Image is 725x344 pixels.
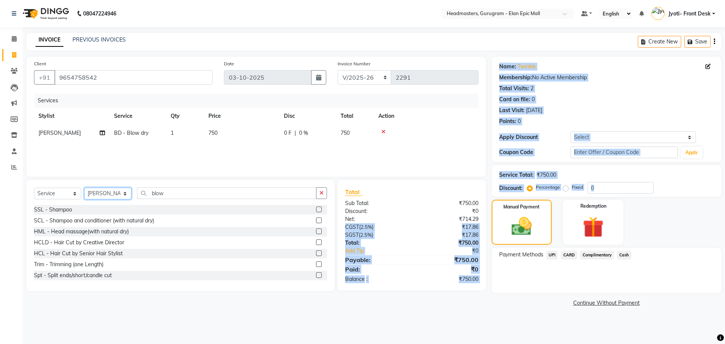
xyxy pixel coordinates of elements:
div: Service Total: [499,171,534,179]
span: 0 F [284,129,292,137]
img: Jyoti- Front Desk [651,7,665,20]
div: Discount: [499,184,523,192]
span: | [295,129,296,137]
div: ₹17.86 [412,223,484,231]
button: Apply [681,147,702,158]
b: 08047224946 [83,3,116,24]
input: Search by Name/Mobile/Email/Code [54,70,213,85]
span: [PERSON_NAME] [39,130,81,136]
div: [DATE] [526,106,542,114]
a: PREVIOUS INVOICES [72,36,126,43]
div: ₹17.86 [412,231,484,239]
div: Sub Total: [339,199,412,207]
span: Total [345,188,362,196]
div: Total: [339,239,412,247]
img: logo [19,3,71,24]
label: Client [34,60,46,67]
div: ₹0 [424,247,484,255]
img: _gift.svg [576,214,610,240]
a: Twinkle [518,63,536,71]
a: INVOICE [35,33,63,47]
div: ₹750.00 [537,171,556,179]
th: Stylist [34,108,110,125]
div: SSL - Shampoo [34,206,72,214]
span: Complimentary [580,251,614,259]
span: BD - Blow dry [114,130,148,136]
div: SCL - Shampoo and conditioner (with natural dry) [34,217,154,225]
button: Save [684,36,711,48]
div: Points: [499,117,516,125]
div: Total Visits: [499,85,529,93]
div: Paid: [339,265,412,274]
button: +91 [34,70,55,85]
label: Manual Payment [503,204,540,210]
a: Add Tip [339,247,424,255]
div: Apply Discount [499,133,571,141]
span: SGST [345,231,359,238]
label: Invoice Number [338,60,370,67]
img: _cash.svg [505,215,538,238]
div: Membership: [499,74,532,82]
div: Discount: [339,207,412,215]
div: Trim - Trimming (one Length) [34,261,103,268]
div: 0 [518,117,521,125]
label: Fixed [572,184,583,191]
span: 0 % [299,129,308,137]
span: Cash [617,251,631,259]
span: 750 [341,130,350,136]
div: Name: [499,63,516,71]
span: Jyoti- Front Desk [668,10,711,18]
div: Last Visit: [499,106,524,114]
label: Redemption [580,203,606,210]
div: No Active Membership [499,74,714,82]
a: Continue Without Payment [493,299,720,307]
th: Action [374,108,478,125]
div: ( ) [339,231,412,239]
div: Services [35,94,484,108]
div: ₹750.00 [412,255,484,264]
label: Percentage [536,184,560,191]
div: ₹714.29 [412,215,484,223]
div: ₹0 [412,207,484,215]
span: 750 [208,130,217,136]
div: Card on file: [499,96,530,103]
div: Coupon Code [499,148,571,156]
span: CARD [561,251,577,259]
span: UPI [546,251,558,259]
div: 2 [531,85,534,93]
div: Payable: [339,255,412,264]
span: Payment Methods [499,251,543,259]
input: Enter Offer / Coupon Code [571,147,678,158]
div: HCLD - Hair Cut by Creative Director [34,239,124,247]
div: ₹750.00 [412,199,484,207]
div: Balance : [339,275,412,283]
div: ₹750.00 [412,275,484,283]
th: Service [110,108,166,125]
span: 2.5% [361,224,372,230]
div: HML - Head massage(with natural dry) [34,228,129,236]
button: Create New [638,36,681,48]
th: Total [336,108,374,125]
div: 0 [532,96,535,103]
span: CGST [345,224,359,230]
div: Spt - Split ends/short/candle cut [34,271,112,279]
div: ₹0 [412,265,484,274]
div: ( ) [339,223,412,231]
div: ₹750.00 [412,239,484,247]
span: 2.5% [360,232,372,238]
th: Qty [166,108,204,125]
div: Net: [339,215,412,223]
input: Search or Scan [137,187,316,199]
label: Date [224,60,234,67]
span: 1 [171,130,174,136]
th: Price [204,108,279,125]
div: HCL - Hair Cut by Senior Hair Stylist [34,250,123,258]
th: Disc [279,108,336,125]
